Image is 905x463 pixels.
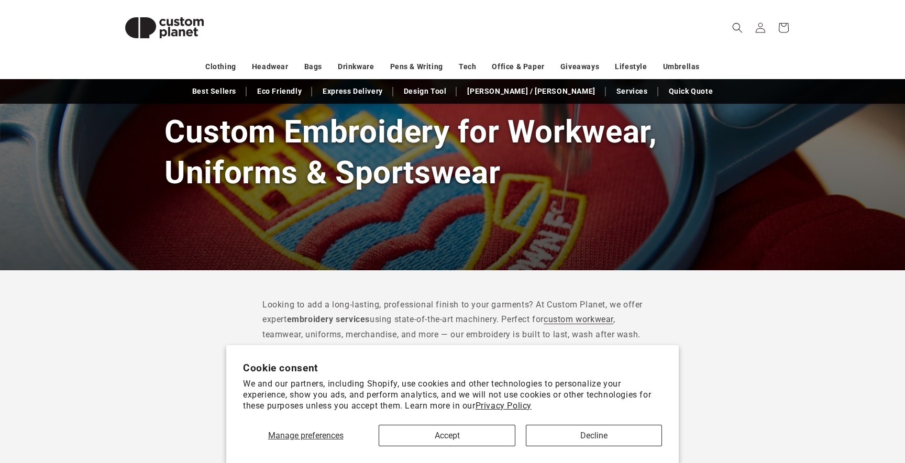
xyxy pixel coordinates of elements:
[390,58,443,76] a: Pens & Writing
[205,58,236,76] a: Clothing
[164,112,741,192] h1: Custom Embroidery for Workwear, Uniforms & Sportswear
[462,82,600,101] a: [PERSON_NAME] / [PERSON_NAME]
[459,58,476,76] a: Tech
[492,58,544,76] a: Office & Paper
[338,58,374,76] a: Drinkware
[725,350,905,463] iframe: Chat Widget
[243,362,662,374] h2: Cookie consent
[112,4,217,51] img: Custom Planet
[476,401,532,411] a: Privacy Policy
[663,58,700,76] a: Umbrellas
[317,82,388,101] a: Express Delivery
[615,58,647,76] a: Lifestyle
[726,16,749,39] summary: Search
[287,314,370,324] strong: embroidery services
[526,425,662,446] button: Decline
[611,82,653,101] a: Services
[399,82,452,101] a: Design Tool
[379,425,515,446] button: Accept
[268,431,344,440] span: Manage preferences
[252,58,289,76] a: Headwear
[252,82,307,101] a: Eco Friendly
[664,82,719,101] a: Quick Quote
[187,82,241,101] a: Best Sellers
[560,58,599,76] a: Giveaways
[544,314,613,324] a: custom workwear
[243,425,368,446] button: Manage preferences
[262,297,643,343] p: Looking to add a long-lasting, professional finish to your garments? At Custom Planet, we offer e...
[243,379,662,411] p: We and our partners, including Shopify, use cookies and other technologies to personalize your ex...
[304,58,322,76] a: Bags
